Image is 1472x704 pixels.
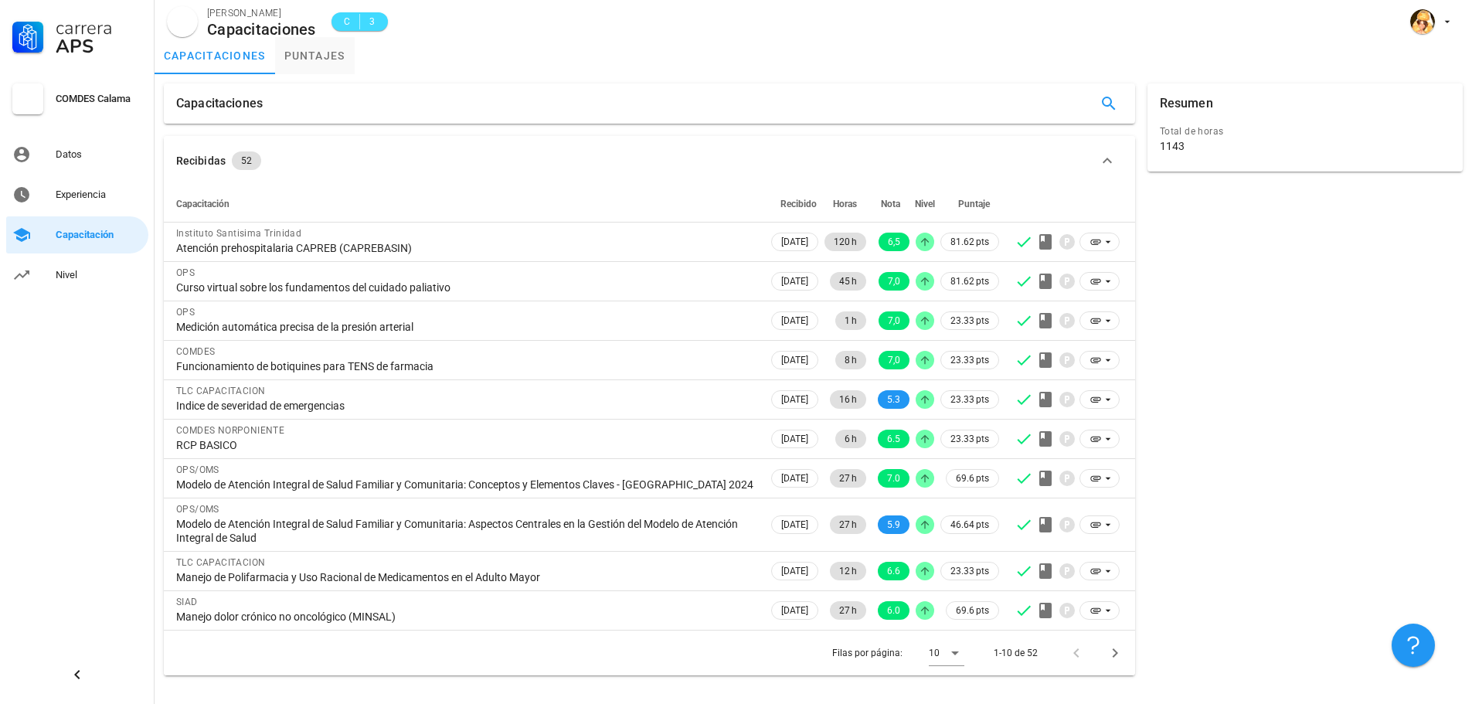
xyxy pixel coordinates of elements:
[887,601,900,620] span: 6.0
[768,185,821,223] th: Recibido
[839,272,857,291] span: 45 h
[887,515,900,534] span: 5.9
[56,37,142,56] div: APS
[845,351,857,369] span: 8 h
[839,390,857,409] span: 16 h
[845,311,857,330] span: 1 h
[950,274,989,289] span: 81.62 pts
[888,272,900,291] span: 7,0
[167,6,198,37] div: avatar
[176,307,195,318] span: OPS
[994,646,1038,660] div: 1-10 de 52
[781,391,808,408] span: [DATE]
[869,185,913,223] th: Nota
[833,199,857,209] span: Horas
[887,430,900,448] span: 6.5
[937,185,1002,223] th: Puntaje
[832,631,964,675] div: Filas por página:
[780,199,817,209] span: Recibido
[176,517,756,545] div: Modelo de Atención Integral de Salud Familiar y Comunitaria: Aspectos Centrales en la Gestión del...
[6,176,148,213] a: Experiencia
[929,641,964,665] div: 10Filas por página:
[950,431,989,447] span: 23.33 pts
[164,185,768,223] th: Capacitación
[275,37,355,74] a: puntajes
[176,399,756,413] div: Indice de severidad de emergencias
[341,14,353,29] span: C
[1101,639,1129,667] button: Página siguiente
[207,21,316,38] div: Capacitaciones
[56,148,142,161] div: Datos
[176,267,195,278] span: OPS
[781,516,808,533] span: [DATE]
[913,185,937,223] th: Nivel
[950,563,989,579] span: 23.33 pts
[839,469,857,488] span: 27 h
[56,229,142,241] div: Capacitación
[888,351,900,369] span: 7,0
[6,136,148,173] a: Datos
[821,185,869,223] th: Horas
[6,257,148,294] a: Nivel
[1160,83,1213,124] div: Resumen
[176,359,756,373] div: Funcionamiento de botiquines para TENS de farmacia
[176,438,756,452] div: RCP BASICO
[958,199,990,209] span: Puntaje
[887,562,900,580] span: 6.6
[781,233,808,250] span: [DATE]
[56,93,142,105] div: COMDES Calama
[176,281,756,294] div: Curso virtual sobre los fundamentos del cuidado paliativo
[155,37,275,74] a: capacitaciones
[781,352,808,369] span: [DATE]
[929,646,940,660] div: 10
[56,19,142,37] div: Carrera
[176,241,756,255] div: Atención prehospitalaria CAPREB (CAPREBASIN)
[887,469,900,488] span: 7.0
[241,151,252,170] span: 52
[176,83,263,124] div: Capacitaciones
[1160,139,1185,153] div: 1143
[781,602,808,619] span: [DATE]
[176,597,198,607] span: SIAD
[176,557,265,568] span: TLC CAPACITACION
[881,199,900,209] span: Nota
[366,14,379,29] span: 3
[176,570,756,584] div: Manejo de Polifarmacia y Uso Racional de Medicamentos en el Adulto Mayor
[176,478,756,491] div: Modelo de Atención Integral de Salud Familiar y Comunitaria: Conceptos y Elementos Claves - [GEOG...
[176,610,756,624] div: Manejo dolor crónico no oncológico (MINSAL)
[950,313,989,328] span: 23.33 pts
[845,430,857,448] span: 6 h
[176,504,219,515] span: OPS/OMS
[1410,9,1435,34] div: avatar
[176,386,265,396] span: TLC CAPACITACION
[781,273,808,290] span: [DATE]
[888,311,900,330] span: 7,0
[839,601,857,620] span: 27 h
[164,136,1135,185] button: Recibidas 52
[56,189,142,201] div: Experiencia
[956,603,989,618] span: 69.6 pts
[839,515,857,534] span: 27 h
[915,199,935,209] span: Nivel
[781,563,808,580] span: [DATE]
[956,471,989,486] span: 69.6 pts
[950,234,989,250] span: 81.62 pts
[6,216,148,253] a: Capacitación
[207,5,316,21] div: [PERSON_NAME]
[950,517,989,532] span: 46.64 pts
[950,352,989,368] span: 23.33 pts
[176,228,301,239] span: Instituto Santisima Trinidad
[781,470,808,487] span: [DATE]
[888,233,900,251] span: 6,5
[834,233,857,251] span: 120 h
[176,152,226,169] div: Recibidas
[176,199,229,209] span: Capacitación
[56,269,142,281] div: Nivel
[781,430,808,447] span: [DATE]
[176,425,284,436] span: COMDES NORPONIENTE
[781,312,808,329] span: [DATE]
[176,320,756,334] div: Medición automática precisa de la presión arterial
[950,392,989,407] span: 23.33 pts
[839,562,857,580] span: 12 h
[176,464,219,475] span: OPS/OMS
